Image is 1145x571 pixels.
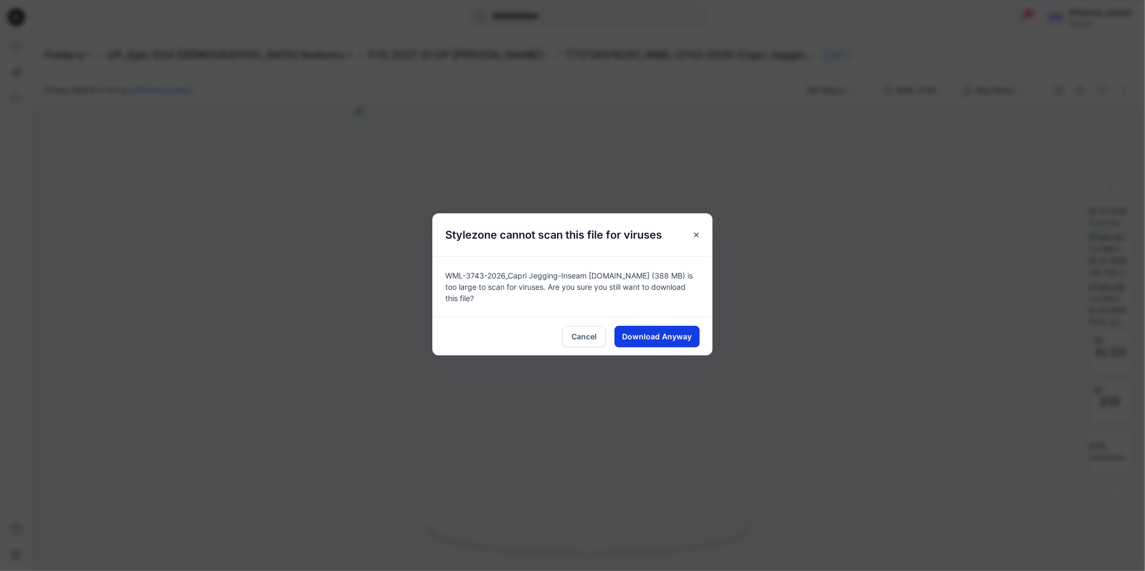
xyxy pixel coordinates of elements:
[432,256,713,317] div: WML-3743-2026_Capri Jegging-Inseam [DOMAIN_NAME] (388 MB) is too large to scan for viruses. Are y...
[687,225,706,245] button: Close
[571,331,597,342] span: Cancel
[615,326,700,347] button: Download Anyway
[623,331,692,342] span: Download Anyway
[562,326,606,347] button: Cancel
[432,213,675,256] h5: Stylezone cannot scan this file for viruses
